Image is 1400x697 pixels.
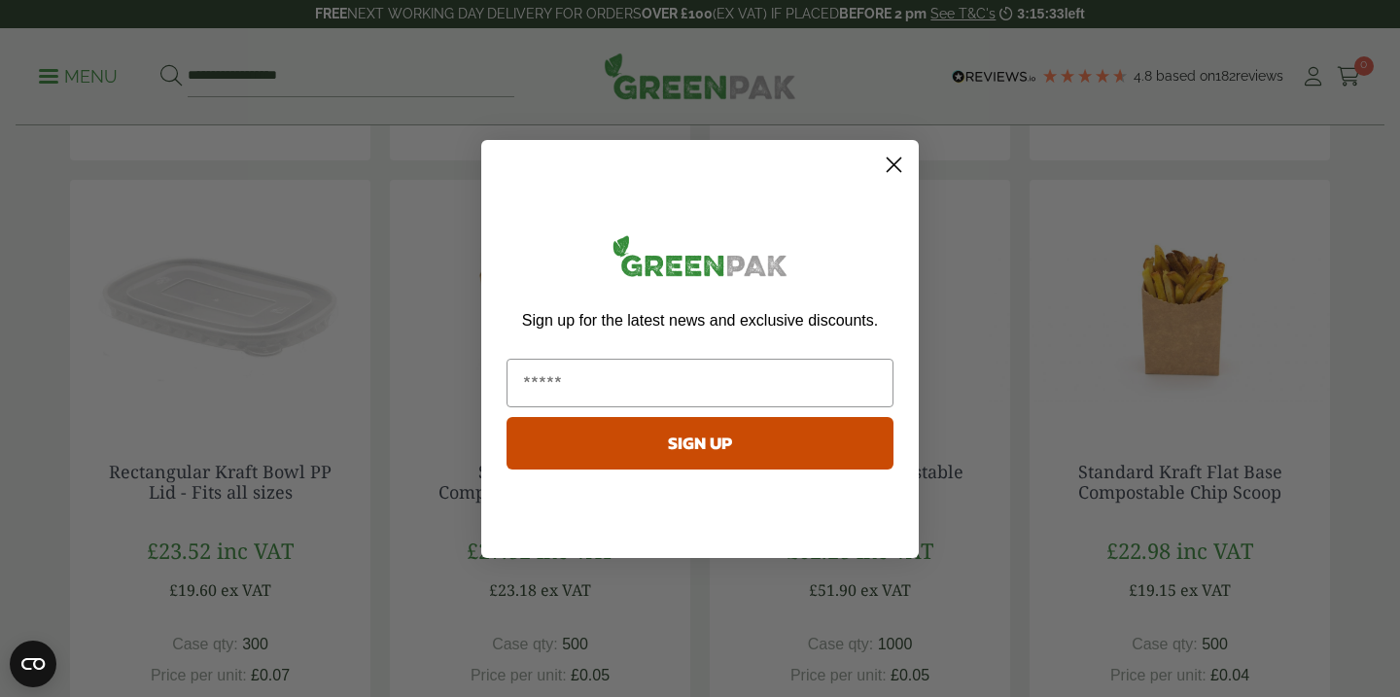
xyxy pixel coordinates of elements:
input: Email [507,359,893,407]
button: Open CMP widget [10,641,56,687]
button: Close dialog [877,148,911,182]
img: greenpak_logo [507,227,893,293]
button: SIGN UP [507,417,893,470]
span: Sign up for the latest news and exclusive discounts. [522,312,878,329]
